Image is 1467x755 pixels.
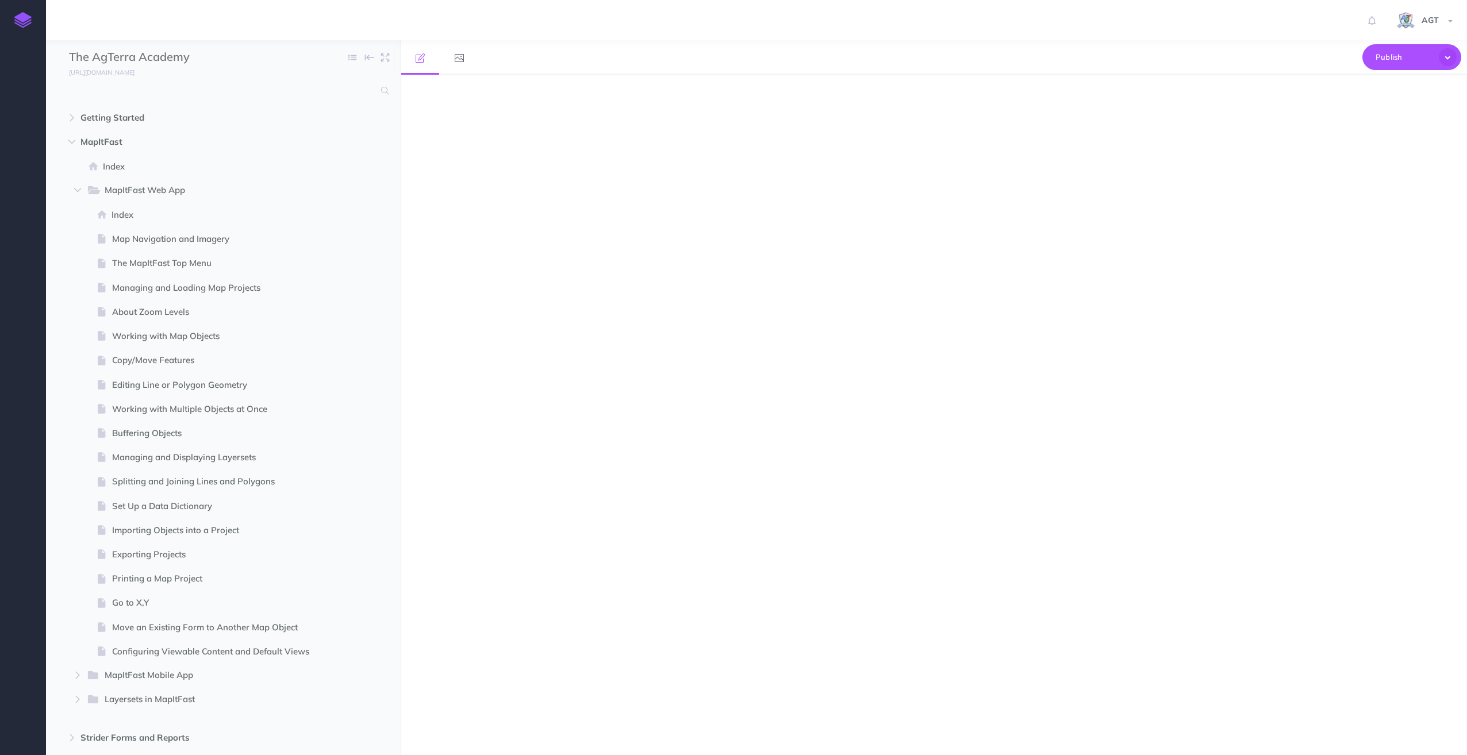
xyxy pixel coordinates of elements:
span: Printing a Map Project [112,572,332,585]
span: Strider Forms and Reports [80,731,317,745]
span: Map Navigation and Imagery [112,232,332,246]
span: Getting Started [80,111,317,125]
input: Search [69,80,374,101]
span: Go to X,Y [112,596,332,610]
span: MapItFast [80,135,317,149]
small: [URL][DOMAIN_NAME] [69,68,135,76]
span: MapItFast Web App [105,183,314,198]
span: Index [103,160,332,174]
span: Working with Map Objects [112,329,332,343]
span: Set Up a Data Dictionary [112,499,332,513]
span: Managing and Loading Map Projects [112,281,332,295]
span: Index [112,208,332,222]
span: Splitting and Joining Lines and Polygons [112,475,332,488]
span: Buffering Objects [112,426,332,440]
span: Layersets in MapItFast [105,692,314,707]
span: About Zoom Levels [112,305,332,319]
img: logo-mark.svg [14,12,32,28]
span: Move an Existing Form to Another Map Object [112,621,332,634]
span: Copy/Move Features [112,353,332,367]
button: Publish [1362,44,1461,70]
span: AGT [1416,15,1445,25]
span: The MapItFast Top Menu [112,256,332,270]
img: iCxL6hB4gPtK36lnwjqkK90dLekSAv8p9JC67nPZ.png [1396,11,1416,31]
span: Importing Objects into a Project [112,523,332,537]
span: Working with Multiple Objects at Once [112,402,332,416]
span: Publish [1376,48,1433,66]
a: [URL][DOMAIN_NAME] [46,66,146,78]
span: Editing Line or Polygon Geometry [112,378,332,392]
input: Documentation Name [69,49,204,66]
span: Exporting Projects [112,548,332,561]
span: Managing and Displaying Layersets [112,450,332,464]
span: Configuring Viewable Content and Default Views [112,645,332,658]
span: MapItFast Mobile App [105,668,314,683]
